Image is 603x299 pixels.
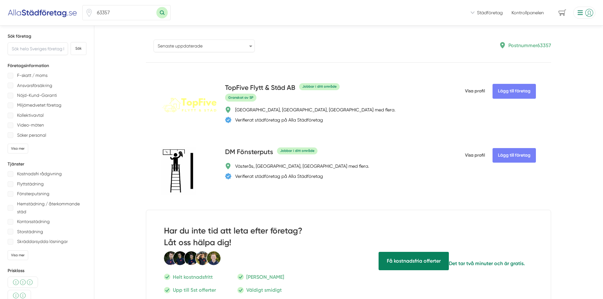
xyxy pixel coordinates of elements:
div: Verifierat städföretag på Alla Städföretag [235,117,323,123]
p: Kollektivavtal [17,111,44,119]
button: Sök [71,42,86,55]
span: Visa profil [465,147,485,164]
p: Video-möten [17,121,44,129]
span: Klicka för att använda din position. [85,9,93,17]
h2: Har du inte tid att leta efter företag? Låt oss hälpa dig! [164,225,327,251]
: Lägg till företag [493,148,536,163]
span: Visa profil [465,83,485,99]
div: Jobbar i ditt område [299,83,340,90]
: Lägg till företag [493,84,536,98]
p: Postnummer 63357 [508,41,551,49]
div: Medel [8,277,38,288]
div: [GEOGRAPHIC_DATA], [GEOGRAPHIC_DATA], [GEOGRAPHIC_DATA] med flera. [235,107,395,113]
span: Städföretag [477,9,503,16]
p: Väldigt smidigt [246,286,282,294]
span: Få hjälp [379,252,449,270]
p: [PERSON_NAME] [246,273,284,281]
button: Sök med postnummer [156,7,168,18]
div: Jobbar i ditt område [277,147,317,154]
p: Flyttstädning [17,180,44,188]
p: Storstädning [17,228,43,236]
p: Skräddarsydda lösningar [17,238,68,246]
p: Upp till 5st offerter [173,286,216,294]
p: Kostnadsfri rådgivning [17,170,62,178]
p: Söker personal [17,131,46,139]
h4: DM Fönsterputs [225,147,273,158]
p: Fönsterputsning [17,190,49,198]
span: Granskat av SP [225,94,256,102]
input: Skriv ditt postnummer [93,5,156,20]
img: DM Fönsterputs [161,147,196,195]
div: Visa mer [8,250,28,260]
img: TopFive Flytt & Städ AB [161,97,217,113]
div: Verifierat städföretag på Alla Städföretag [235,173,323,179]
p: Det tar två minuter och är gratis. [449,259,525,267]
p: Ansvarsförsäkring [17,82,52,90]
div: Visa mer [8,144,28,153]
p: Nöjd-Kund-Garanti [17,91,57,99]
p: Helt kostnadsfritt [173,273,213,281]
div: Västerås, [GEOGRAPHIC_DATA], [GEOGRAPHIC_DATA] med flera. [235,163,369,169]
p: F-skatt / moms [17,72,47,79]
h5: Tjänster [8,161,86,167]
h4: TopFive Flytt & Städ AB [225,83,295,93]
p: Miljömedvetet företag [17,101,61,109]
img: Smartproduktion Personal [164,251,221,265]
h5: Sök företag [8,33,86,40]
input: Sök hela Sveriges företag här... [8,42,68,55]
img: Alla Städföretag [8,8,77,18]
h5: Företagsinformation [8,63,86,69]
a: Kontrollpanelen [512,9,544,16]
h5: Prisklass [8,268,86,274]
p: Hemstädning / återkommande städ [17,200,86,216]
svg: Pin / Karta [85,9,93,17]
p: Kontorsstädning [17,218,50,226]
span: navigation-cart [554,7,571,18]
